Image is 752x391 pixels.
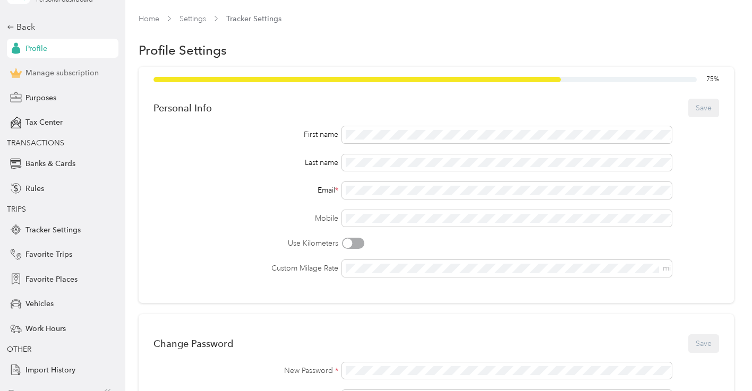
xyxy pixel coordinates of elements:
[7,21,113,33] div: Back
[693,332,752,391] iframe: Everlance-gr Chat Button Frame
[25,224,81,236] span: Tracker Settings
[25,298,54,309] span: Vehicles
[153,157,338,168] div: Last name
[180,14,206,23] a: Settings
[25,274,78,285] span: Favorite Places
[153,365,338,376] label: New Password
[153,263,338,274] label: Custom Milage Rate
[25,323,66,334] span: Work Hours
[25,249,72,260] span: Favorite Trips
[139,45,227,56] h1: Profile Settings
[153,129,338,140] div: First name
[153,338,233,349] div: Change Password
[25,92,56,103] span: Purposes
[7,345,31,354] span: OTHER
[25,117,63,128] span: Tax Center
[153,102,212,114] div: Personal Info
[663,264,671,273] span: mi
[153,238,338,249] label: Use Kilometers
[153,185,338,196] div: Email
[706,75,719,84] span: 75 %
[153,213,338,224] label: Mobile
[25,67,99,79] span: Manage subscription
[226,13,281,24] span: Tracker Settings
[139,14,159,23] a: Home
[25,158,75,169] span: Banks & Cards
[7,138,64,147] span: TRANSACTIONS
[7,205,26,214] span: TRIPS
[25,364,75,376] span: Import History
[25,43,47,54] span: Profile
[25,183,44,194] span: Rules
